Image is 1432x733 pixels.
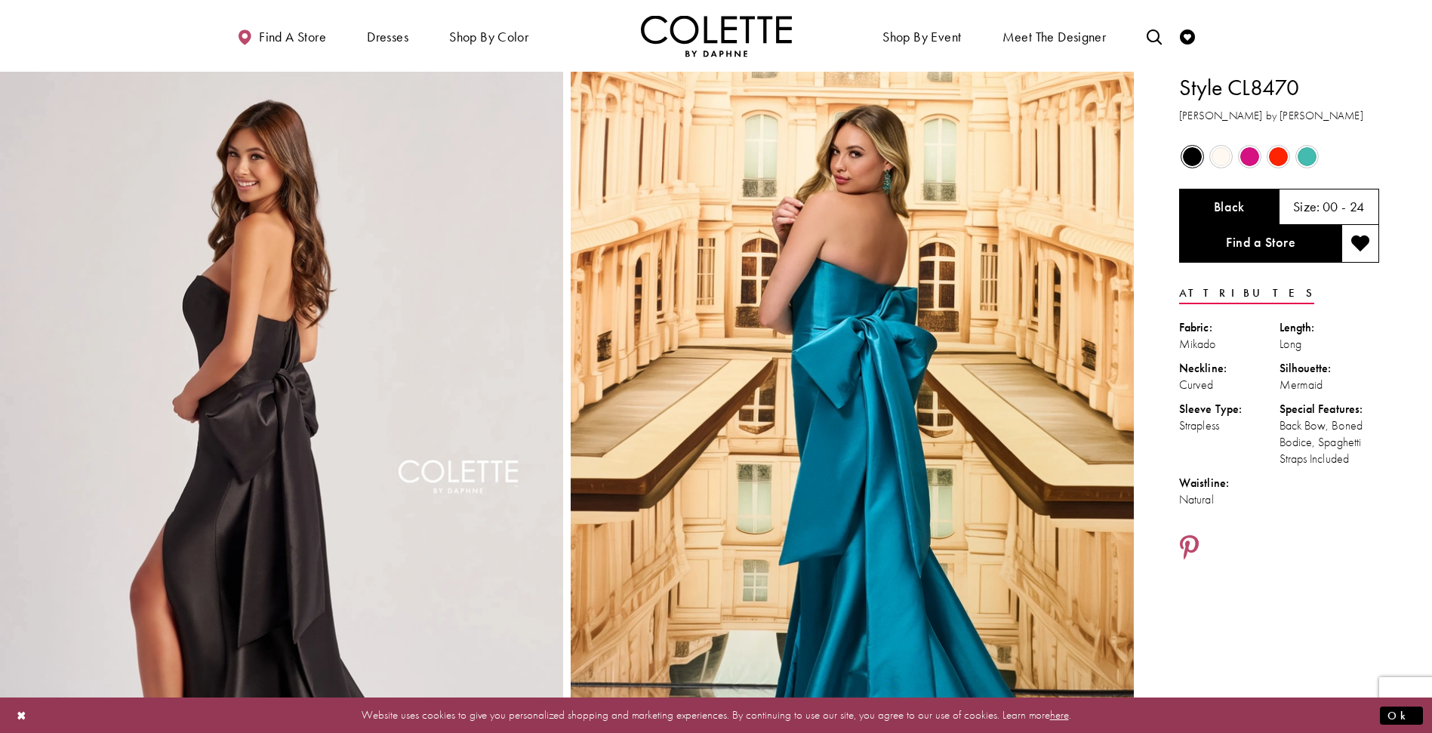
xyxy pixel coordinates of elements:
button: Add to wishlist [1341,225,1379,263]
a: Attributes [1179,282,1314,304]
h3: [PERSON_NAME] by [PERSON_NAME] [1179,107,1379,125]
a: Toggle search [1143,15,1166,57]
div: Long [1280,336,1380,353]
div: Waistline: [1179,475,1280,491]
span: Find a store [259,29,326,45]
div: Product color controls state depends on size chosen [1179,143,1379,171]
a: Visit Home Page [641,15,792,57]
a: Find a Store [1179,225,1341,263]
a: Share using Pinterest - Opens in new tab [1179,534,1199,563]
span: Meet the designer [1002,29,1107,45]
div: Silhouette: [1280,360,1380,377]
a: Find a store [233,15,330,57]
span: Dresses [363,15,412,57]
button: Close Dialog [9,702,35,728]
a: Check Wishlist [1176,15,1199,57]
div: Scarlet [1265,143,1292,170]
span: Shop by color [445,15,532,57]
span: Shop By Event [879,15,965,57]
div: Mermaid [1280,377,1380,393]
a: here [1050,707,1069,722]
div: Back Bow, Boned Bodice, Spaghetti Straps Included [1280,417,1380,467]
p: Website uses cookies to give you personalized shopping and marketing experiences. By continuing t... [109,705,1323,725]
div: Special Features: [1280,401,1380,417]
span: Shop By Event [882,29,961,45]
div: Natural [1179,491,1280,508]
div: Fuchsia [1236,143,1263,170]
div: Fabric: [1179,319,1280,336]
a: Meet the designer [999,15,1110,57]
div: Strapless [1179,417,1280,434]
button: Submit Dialog [1380,706,1423,725]
h5: Chosen color [1214,199,1245,214]
span: Shop by color [449,29,528,45]
div: Diamond White [1208,143,1234,170]
div: Neckline: [1179,360,1280,377]
div: Turquoise [1294,143,1320,170]
h5: 00 - 24 [1323,199,1365,214]
span: Dresses [367,29,408,45]
div: Sleeve Type: [1179,401,1280,417]
div: Curved [1179,377,1280,393]
div: Black [1179,143,1206,170]
div: Length: [1280,319,1380,336]
h1: Style CL8470 [1179,72,1379,103]
span: Size: [1293,198,1320,215]
div: Mikado [1179,336,1280,353]
img: Colette by Daphne [641,15,792,57]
